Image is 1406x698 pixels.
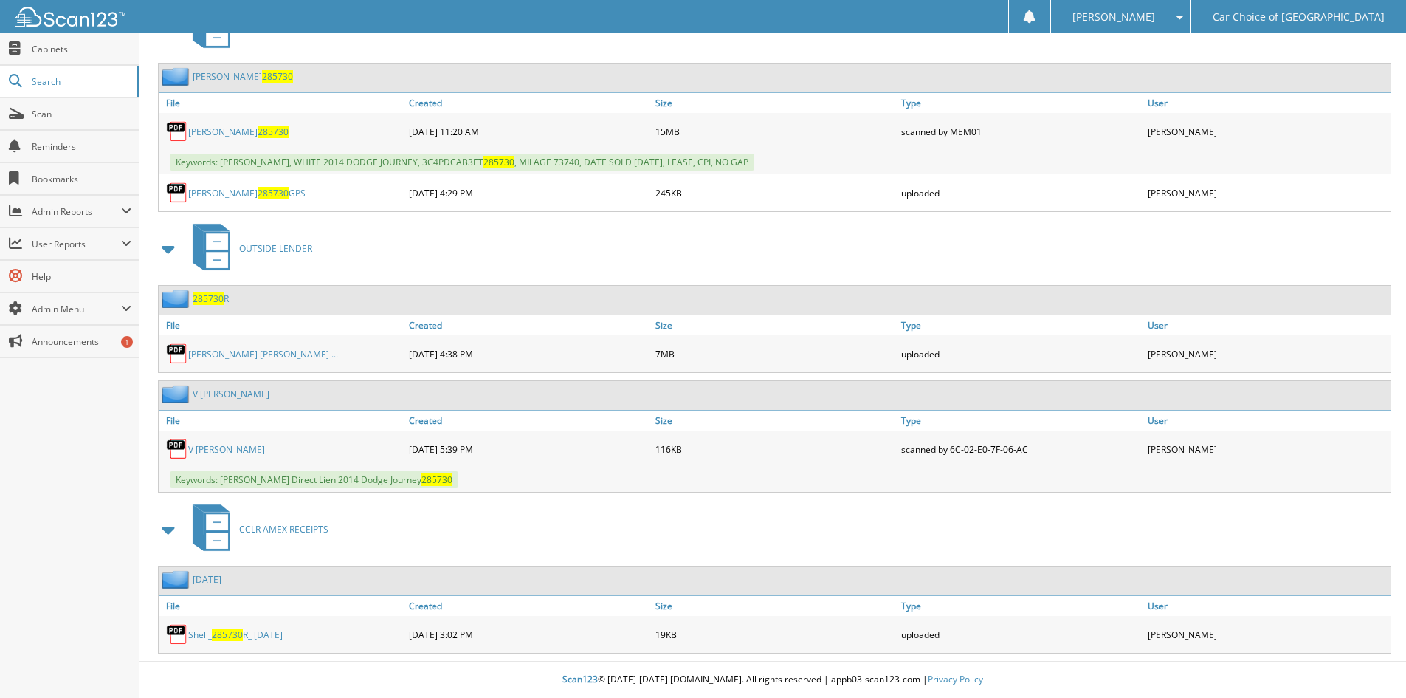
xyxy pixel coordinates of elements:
[405,434,652,464] div: [DATE] 5:39 PM
[652,434,898,464] div: 116KB
[159,93,405,113] a: File
[1144,434,1391,464] div: [PERSON_NAME]
[159,596,405,616] a: File
[897,117,1144,146] div: scanned by MEM01
[652,315,898,335] a: Size
[1144,93,1391,113] a: User
[32,303,121,315] span: Admin Menu
[184,219,312,278] a: OUTSIDE LENDER
[562,673,598,685] span: Scan123
[1144,178,1391,208] div: [PERSON_NAME]
[15,7,125,27] img: scan123-logo-white.svg
[405,315,652,335] a: Created
[1144,596,1391,616] a: User
[1144,315,1391,335] a: User
[193,388,269,400] a: V [PERSON_NAME]
[188,348,338,360] a: [PERSON_NAME] [PERSON_NAME] ...
[652,411,898,431] a: Size
[652,339,898,369] div: 7MB
[239,242,312,255] span: OUTSIDE LENDER
[1213,13,1385,21] span: Car Choice of [GEOGRAPHIC_DATA]
[897,434,1144,464] div: scanned by 6C-02-E0-7F-06-AC
[897,315,1144,335] a: Type
[166,438,188,460] img: PDF.png
[170,154,754,171] span: Keywords: [PERSON_NAME], WHITE 2014 DODGE JOURNEY, 3C4PDCAB3ET , MILAGE 73740, DATE SOLD [DATE], ...
[193,292,229,305] a: 285730R
[897,620,1144,649] div: uploaded
[928,673,983,685] a: Privacy Policy
[184,500,328,558] a: CCLR AMEX RECEIPTS
[897,411,1144,431] a: Type
[188,126,289,138] a: [PERSON_NAME]285730
[193,573,221,586] a: [DATE]
[170,471,458,488] span: Keywords: [PERSON_NAME] Direct Lien 2014 Dodge Journey
[162,67,193,86] img: folder2.png
[32,335,131,348] span: Announcements
[258,126,289,138] span: 285730
[166,623,188,646] img: PDF.png
[405,93,652,113] a: Created
[32,108,131,120] span: Scan
[166,120,188,143] img: PDF.png
[258,187,289,199] span: 285730
[193,70,293,83] a: [PERSON_NAME]285730
[405,117,652,146] div: [DATE] 11:20 AM
[32,270,131,283] span: Help
[212,629,243,641] span: 285730
[897,178,1144,208] div: uploaded
[32,43,131,55] span: Cabinets
[193,292,224,305] span: 285730
[32,173,131,185] span: Bookmarks
[159,411,405,431] a: File
[262,70,293,83] span: 285730
[483,156,514,168] span: 285730
[188,443,265,456] a: V [PERSON_NAME]
[405,596,652,616] a: Created
[239,523,328,536] span: CCLR AMEX RECEIPTS
[166,182,188,204] img: PDF.png
[32,140,131,153] span: Reminders
[188,629,283,641] a: Shell_285730R_ [DATE]
[139,662,1406,698] div: © [DATE]-[DATE] [DOMAIN_NAME]. All rights reserved | appb03-scan123-com |
[652,620,898,649] div: 19KB
[405,620,652,649] div: [DATE] 3:02 PM
[1144,339,1391,369] div: [PERSON_NAME]
[405,339,652,369] div: [DATE] 4:38 PM
[421,473,452,486] span: 285730
[162,570,193,589] img: folder2.png
[897,93,1144,113] a: Type
[405,411,652,431] a: Created
[1144,620,1391,649] div: [PERSON_NAME]
[162,385,193,403] img: folder2.png
[188,187,306,199] a: [PERSON_NAME]285730GPS
[32,75,129,88] span: Search
[32,205,121,218] span: Admin Reports
[897,339,1144,369] div: uploaded
[652,178,898,208] div: 245KB
[652,117,898,146] div: 15MB
[652,596,898,616] a: Size
[405,178,652,208] div: [DATE] 4:29 PM
[32,238,121,250] span: User Reports
[897,596,1144,616] a: Type
[1144,117,1391,146] div: [PERSON_NAME]
[1072,13,1155,21] span: [PERSON_NAME]
[652,93,898,113] a: Size
[162,290,193,308] img: folder2.png
[159,315,405,335] a: File
[166,343,188,365] img: PDF.png
[1144,411,1391,431] a: User
[121,336,133,348] div: 1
